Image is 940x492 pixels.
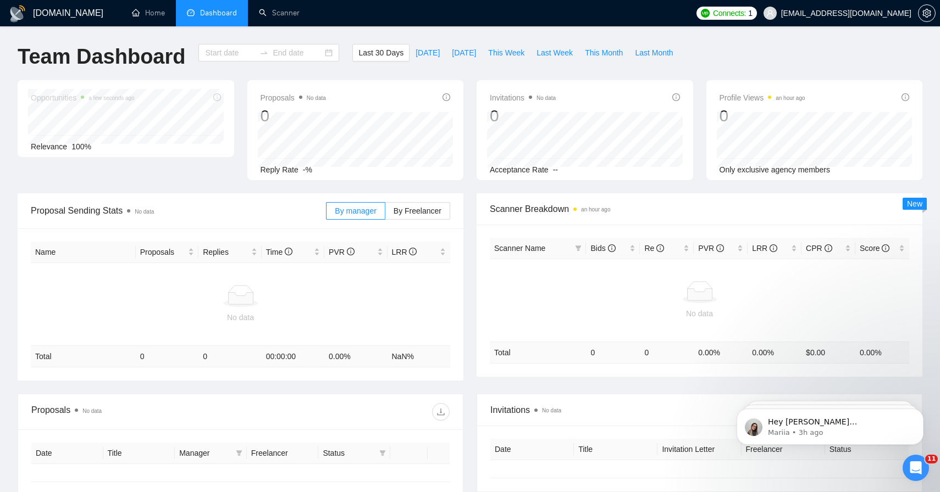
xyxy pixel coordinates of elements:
[261,91,326,104] span: Proposals
[855,342,909,363] td: 0.00 %
[903,455,929,481] iframe: Intercom live chat
[585,47,623,59] span: This Month
[490,165,549,174] span: Acceptance Rate
[537,95,556,101] span: No data
[261,105,326,126] div: 0
[259,48,268,57] span: swap-right
[31,142,67,151] span: Relevance
[720,165,831,174] span: Only exclusive agency members
[433,407,449,416] span: download
[482,44,530,62] button: This Week
[273,47,323,59] input: End date
[323,447,375,459] span: Status
[656,244,664,252] span: info-circle
[446,44,482,62] button: [DATE]
[410,44,446,62] button: [DATE]
[266,248,292,256] span: Time
[490,403,909,417] span: Invitations
[701,9,710,18] img: upwork-logo.png
[919,9,935,18] span: setting
[394,206,441,215] span: By Freelancer
[203,246,248,258] span: Replies
[716,244,724,252] span: info-circle
[801,342,855,363] td: $ 0.00
[635,47,673,59] span: Last Month
[136,346,198,367] td: 0
[537,47,573,59] span: Last Week
[766,9,774,17] span: user
[882,244,889,252] span: info-circle
[31,443,103,464] th: Date
[379,450,386,456] span: filter
[187,9,195,16] span: dashboard
[307,95,326,101] span: No data
[629,44,679,62] button: Last Month
[672,93,680,101] span: info-circle
[175,443,247,464] th: Manager
[698,244,724,253] span: PVR
[329,248,355,256] span: PVR
[198,346,261,367] td: 0
[494,244,545,253] span: Scanner Name
[9,5,26,23] img: logo
[542,407,561,413] span: No data
[579,44,629,62] button: This Month
[553,165,558,174] span: --
[82,408,102,414] span: No data
[770,244,777,252] span: info-circle
[640,342,694,363] td: 0
[261,165,298,174] span: Reply Rate
[205,47,255,59] input: Start date
[490,91,556,104] span: Invitations
[490,202,909,216] span: Scanner Breakdown
[748,342,801,363] td: 0.00 %
[590,244,615,253] span: Bids
[200,8,237,18] span: Dashboard
[825,244,832,252] span: info-circle
[530,44,579,62] button: Last Week
[902,93,909,101] span: info-circle
[925,455,938,463] span: 11
[574,439,657,460] th: Title
[720,105,805,126] div: 0
[358,47,403,59] span: Last 30 Days
[918,4,936,22] button: setting
[303,165,312,174] span: -%
[236,450,242,456] span: filter
[31,204,326,217] span: Proposal Sending Stats
[494,307,905,320] div: No data
[581,206,610,213] time: an hour ago
[31,242,136,263] th: Name
[247,443,319,464] th: Freelancer
[136,242,198,263] th: Proposals
[179,447,231,459] span: Manager
[776,95,805,101] time: an hour ago
[259,48,268,57] span: to
[71,142,91,151] span: 100%
[416,47,440,59] span: [DATE]
[262,346,324,367] td: 00:00:00
[657,439,741,460] th: Invitation Letter
[347,248,355,255] span: info-circle
[806,244,832,253] span: CPR
[748,7,753,19] span: 1
[18,44,185,70] h1: Team Dashboard
[443,93,450,101] span: info-circle
[103,443,175,464] th: Title
[907,199,922,208] span: New
[324,346,387,367] td: 0.00 %
[132,8,165,18] a: homeHome
[488,47,524,59] span: This Week
[140,246,186,258] span: Proposals
[31,403,241,421] div: Proposals
[432,403,450,421] button: download
[452,47,476,59] span: [DATE]
[720,91,805,104] span: Profile Views
[198,242,261,263] th: Replies
[752,244,777,253] span: LRR
[575,245,582,251] span: filter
